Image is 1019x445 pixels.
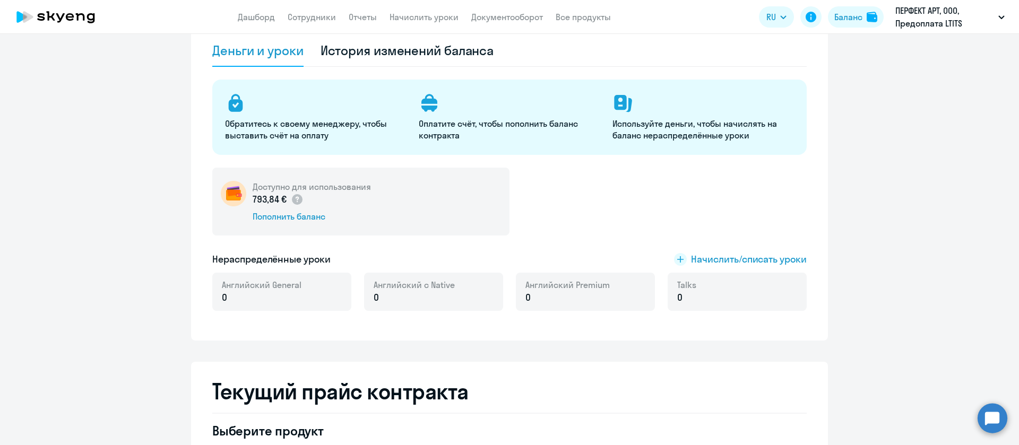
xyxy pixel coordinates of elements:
[221,181,246,206] img: wallet-circle.png
[556,12,611,22] a: Все продукты
[471,12,543,22] a: Документооборот
[834,11,862,23] div: Баланс
[759,6,794,28] button: RU
[253,181,371,193] h5: Доступно для использования
[895,4,994,30] p: ПЕРФЕКТ АРТ, ООО, Предоплата LTITS
[238,12,275,22] a: Дашборд
[867,12,877,22] img: balance
[225,118,406,141] p: Обратитесь к своему менеджеру, чтобы выставить счёт на оплату
[288,12,336,22] a: Сотрудники
[890,4,1010,30] button: ПЕРФЕКТ АРТ, ООО, Предоплата LTITS
[212,252,331,266] h5: Нераспределённые уроки
[828,6,884,28] button: Балансbalance
[374,291,379,304] span: 0
[766,11,776,23] span: RU
[691,252,807,266] span: Начислить/списать уроки
[677,291,683,304] span: 0
[525,279,610,291] span: Английский Premium
[222,291,227,304] span: 0
[212,42,304,59] div: Деньги и уроки
[612,118,793,141] p: Используйте деньги, чтобы начислять на баланс нераспределённые уроки
[525,291,531,304] span: 0
[349,12,377,22] a: Отчеты
[390,12,459,22] a: Начислить уроки
[222,279,301,291] span: Английский General
[419,118,600,141] p: Оплатите счёт, чтобы пополнить баланс контракта
[253,193,304,206] p: 793,84 €
[212,379,807,404] h2: Текущий прайс контракта
[374,279,455,291] span: Английский с Native
[212,422,505,439] h4: Выберите продукт
[677,279,696,291] span: Talks
[253,211,371,222] div: Пополнить баланс
[321,42,494,59] div: История изменений баланса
